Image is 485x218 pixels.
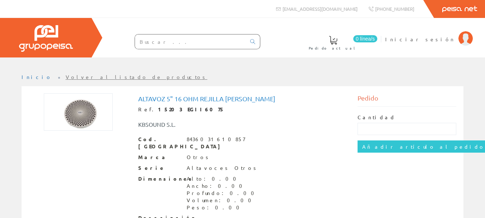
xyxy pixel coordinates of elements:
div: Altavoces Otros [187,164,258,172]
div: Ancho: 0.00 [187,182,258,190]
div: Pedido [358,93,456,107]
div: Alto: 0.00 [187,175,258,182]
span: Iniciar sesión [385,36,455,43]
img: Grupo Peisa [19,25,73,52]
div: 8436031610857 [187,136,245,143]
span: Marca [138,154,181,161]
span: Cod. [GEOGRAPHIC_DATA] [138,136,181,150]
div: Ref. [138,106,347,113]
span: 0 línea/s [353,35,377,42]
a: Volver al listado de productos [66,74,207,80]
div: Otros [187,154,211,161]
div: Profundo: 0.00 [187,190,258,197]
a: Iniciar sesión [385,30,473,37]
h1: Altavoz 5" 16 Ohm Rejilla [PERSON_NAME] [138,95,347,102]
input: Buscar ... [135,34,246,49]
div: Peso: 0.00 [187,204,258,211]
div: KBSOUND S.L. [133,120,261,129]
span: Pedido actual [309,45,358,52]
strong: 15203 EGII6075 [158,106,225,112]
span: Dimensiones [138,175,181,182]
img: Foto artículo Altavoz 5 [44,93,113,131]
span: [PHONE_NUMBER] [375,6,414,12]
a: Inicio [22,74,52,80]
span: Serie [138,164,181,172]
div: Volumen: 0.00 [187,197,258,204]
label: Cantidad [358,114,396,121]
span: [EMAIL_ADDRESS][DOMAIN_NAME] [283,6,358,12]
